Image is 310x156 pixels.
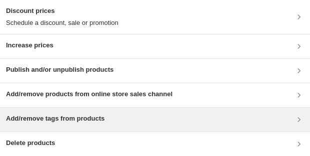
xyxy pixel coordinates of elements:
[6,114,104,124] h3: Add/remove tags from products
[6,138,55,148] h3: Delete products
[6,89,172,99] h3: Add/remove products from online store sales channel
[6,65,113,75] h3: Publish and/or unpublish products
[6,6,118,16] h3: Discount prices
[6,40,53,50] h3: Increase prices
[6,18,118,28] p: Schedule a discount, sale or promotion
